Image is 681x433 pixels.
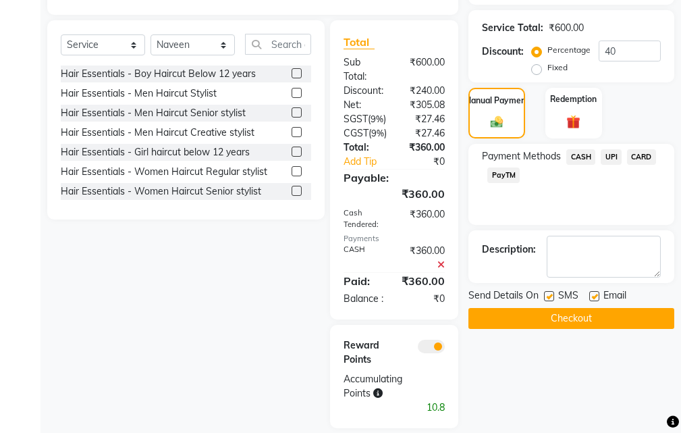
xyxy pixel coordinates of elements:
div: 10.8 [333,401,455,415]
span: CGST [344,127,369,139]
span: Send Details On [468,288,539,305]
div: ₹360.00 [394,141,455,155]
div: ₹360.00 [394,244,455,272]
span: SGST [344,113,368,125]
div: Service Total: [482,21,543,35]
div: ₹240.00 [394,84,455,98]
label: Manual Payment [464,95,529,107]
div: ₹27.46 [396,112,455,126]
div: Total: [333,141,394,155]
span: PayTM [487,168,520,183]
div: ₹27.46 [397,126,455,141]
div: Cash Tendered: [333,207,394,230]
button: Checkout [468,308,674,329]
div: ₹305.08 [394,98,455,112]
div: Hair Essentials - Women Haircut Senior stylist [61,184,261,199]
div: CASH [333,244,394,272]
label: Redemption [550,93,597,105]
img: _gift.svg [562,113,584,130]
div: ( ) [333,112,396,126]
span: CARD [627,149,656,165]
div: ₹600.00 [394,55,455,84]
div: Payments [344,233,445,245]
div: Hair Essentials - Men Haircut Stylist [61,86,217,101]
span: 9% [371,113,383,124]
div: Description: [482,243,536,257]
input: Search or Scan [245,34,311,55]
div: Hair Essentials - Boy Haircut Below 12 years [61,67,256,81]
div: Net: [333,98,394,112]
span: Payment Methods [482,149,561,163]
div: Balance : [333,292,394,306]
div: Sub Total: [333,55,394,84]
span: UPI [601,149,622,165]
span: CASH [566,149,595,165]
div: ₹360.00 [394,207,455,230]
img: _cash.svg [487,115,507,129]
div: Reward Points [333,338,394,367]
div: Discount: [482,45,524,59]
label: Percentage [547,44,591,56]
div: Paid: [333,273,391,289]
label: Fixed [547,61,568,74]
div: Hair Essentials - Girl haircut below 12 years [61,145,250,159]
a: Add Tip [333,155,404,169]
span: Total [344,35,375,49]
div: Payable: [333,170,455,186]
span: SMS [558,288,578,305]
div: ₹360.00 [391,273,455,289]
div: ( ) [333,126,397,141]
div: ₹600.00 [549,21,584,35]
div: ₹0 [404,155,455,169]
div: ₹360.00 [333,186,455,202]
div: ₹0 [394,292,455,306]
div: Hair Essentials - Men Haircut Senior stylist [61,106,246,120]
span: Email [603,288,626,305]
div: Accumulating Points [333,372,425,401]
span: 9% [371,128,384,138]
div: Discount: [333,84,394,98]
div: Hair Essentials - Men Haircut Creative stylist [61,126,254,140]
div: Hair Essentials - Women Haircut Regular stylist [61,165,267,179]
